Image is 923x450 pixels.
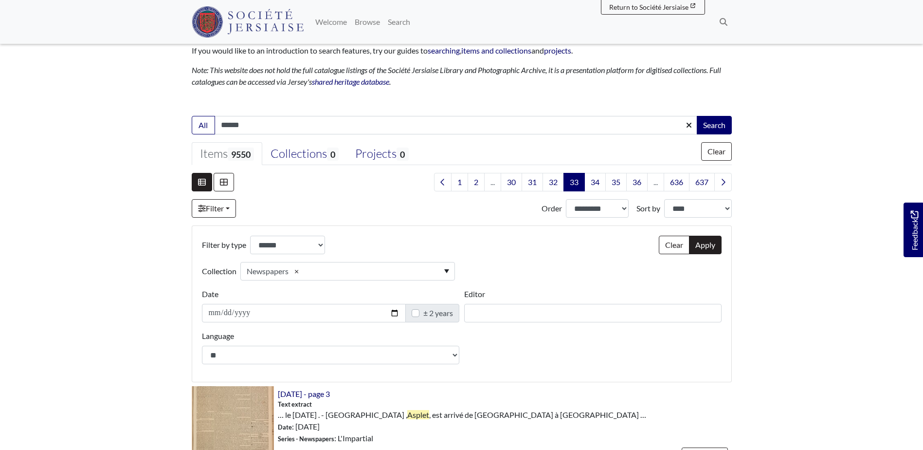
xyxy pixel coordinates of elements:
[202,330,234,342] label: Language
[311,12,351,32] a: Welcome
[522,173,543,191] a: Goto page 31
[563,173,585,191] span: Goto page 33
[434,173,452,191] a: Previous page
[192,199,236,218] a: Filter
[202,288,218,300] label: Date
[200,147,254,161] div: Items
[312,77,389,86] a: shared heritage database
[192,116,215,134] button: All
[407,410,429,419] span: Asplet
[228,148,254,161] span: 9550
[464,288,485,300] label: Editor
[278,435,334,443] span: Series - Newspapers
[247,265,289,277] div: Newspapers
[428,46,460,55] a: searching
[904,203,923,257] a: Would you like to provide feedback?
[697,116,732,134] button: Search
[271,147,339,161] div: Collections
[430,173,732,191] nav: pagination
[468,173,485,191] a: Goto page 2
[714,173,732,191] a: Next page
[278,421,320,432] span: : [DATE]
[278,389,330,398] a: [DATE] - page 3
[659,236,689,254] button: Clear
[501,173,522,191] a: Goto page 30
[215,116,698,134] input: Enter one or more search terms...
[355,147,408,161] div: Projects
[542,203,562,214] label: Order
[626,173,648,191] a: Goto page 36
[908,210,920,250] span: Feedback
[423,307,453,319] label: ± 2 years
[689,173,715,191] a: Goto page 637
[202,236,246,254] label: Filter by type
[327,148,339,161] span: 0
[605,173,627,191] a: Goto page 35
[351,12,384,32] a: Browse
[664,173,689,191] a: Goto page 636
[584,173,606,191] a: Goto page 34
[192,6,304,37] img: Société Jersiaise
[192,4,304,40] a: Société Jersiaise logo
[701,142,732,161] button: Clear
[689,236,722,254] button: Apply
[451,173,468,191] a: Goto page 1
[544,46,571,55] a: projects
[384,12,414,32] a: Search
[192,65,721,86] em: Note: This website does not hold the full catalogue listings of the Société Jersiaise Library and...
[202,262,236,281] label: Collection
[290,265,303,277] a: ×
[543,173,564,191] a: Goto page 32
[278,423,292,431] span: Date
[397,148,408,161] span: 0
[636,203,660,214] label: Sort by
[461,46,531,55] a: items and collections
[278,409,646,421] span: … le [DATE] . - [GEOGRAPHIC_DATA] , , est arrivé de [GEOGRAPHIC_DATA] à [GEOGRAPHIC_DATA] …
[609,3,688,11] span: Return to Société Jersiaise
[278,400,312,409] span: Text extract
[278,432,373,444] span: : L'Impartial
[192,45,732,56] p: If you would like to an introduction to search features, try our guides to , and .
